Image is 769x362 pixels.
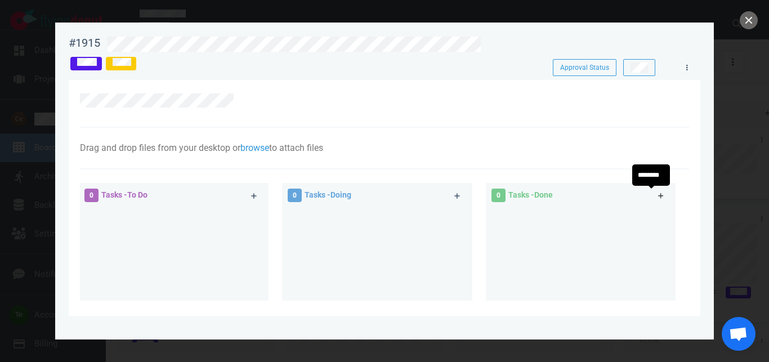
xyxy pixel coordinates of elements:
div: #1915 [69,36,100,50]
a: browse [240,142,269,153]
button: Approval Status [553,59,616,76]
button: close [740,11,758,29]
span: Tasks - Doing [305,190,351,199]
span: 0 [491,189,506,202]
span: Drag and drop files from your desktop or [80,142,240,153]
span: Tasks - Done [508,190,553,199]
span: 0 [288,189,302,202]
div: Chat abierto [722,317,755,351]
span: to attach files [269,142,323,153]
span: Tasks - To Do [101,190,147,199]
span: 0 [84,189,99,202]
